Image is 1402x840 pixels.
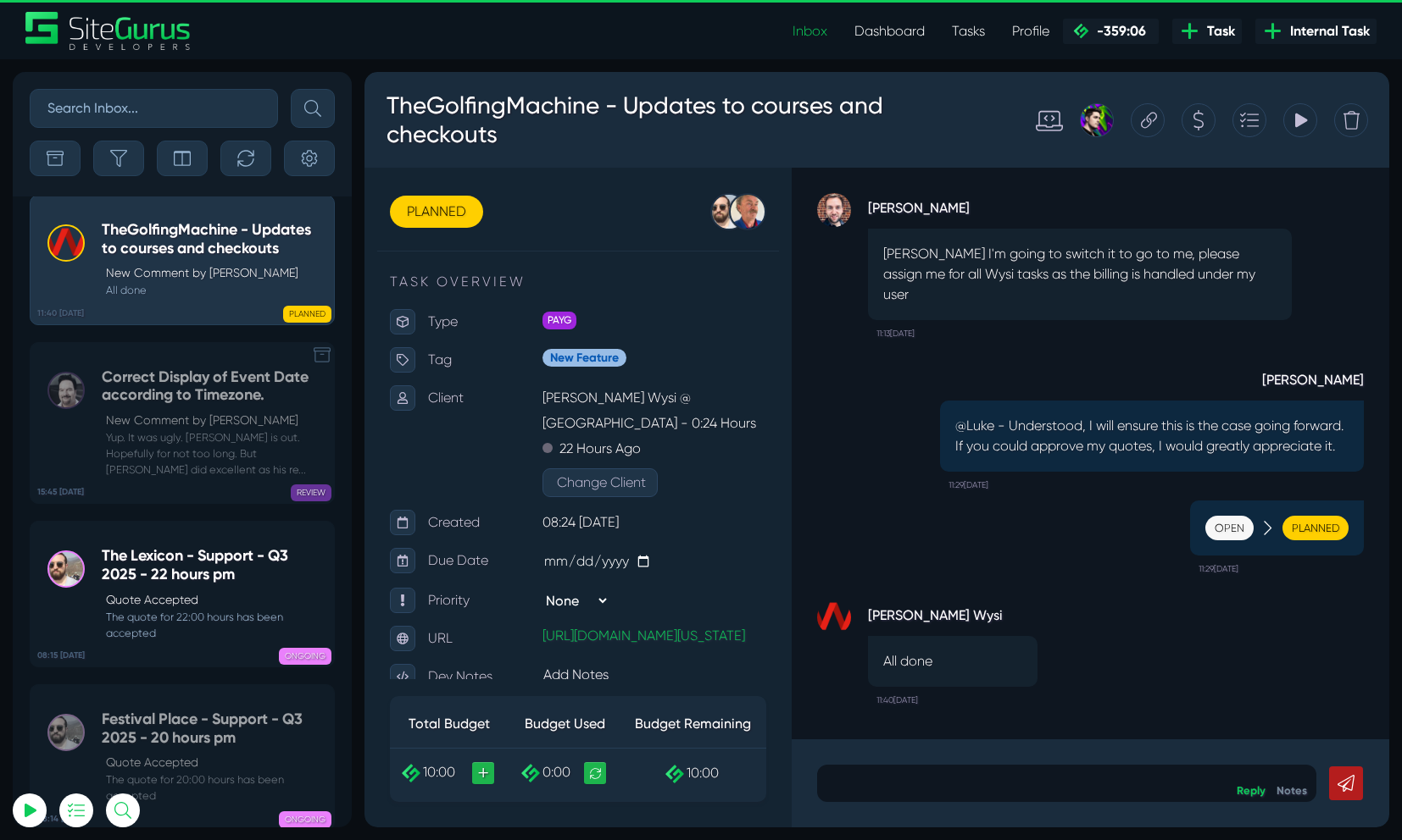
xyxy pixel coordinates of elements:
[519,579,658,600] p: All done
[25,200,402,220] p: TASK OVERVIEW
[25,12,192,50] a: SiteGurus
[178,240,212,257] span: PAYG
[21,12,629,84] h3: TheGolfingMachine - Updates to courses and checkouts
[999,14,1063,48] a: Profile
[102,429,325,478] small: Yup. It was ugly. [PERSON_NAME] is out. Hopefully for not too long. But [PERSON_NAME] did excelle...
[283,306,331,323] span: PLANNED
[102,710,325,747] h5: Festival Place - Support - Q3 2025 - 20 hours pm
[178,277,262,295] span: New Feature
[178,313,402,364] p: [PERSON_NAME] Wysi @ [GEOGRAPHIC_DATA] - 0:24 Hours
[102,282,325,298] small: All done
[841,14,938,48] a: Dashboard
[512,615,554,642] small: 11:40[DATE]
[872,712,901,725] a: Reply
[64,313,178,339] p: Client
[178,555,381,572] a: [URL][DOMAIN_NAME][US_STATE]
[178,396,293,425] button: Change Client
[106,412,325,429] p: New Comment by [PERSON_NAME]
[918,444,984,469] div: Planned
[25,12,192,50] img: Sitegurus Logo
[58,692,91,708] span: 10:00
[55,299,242,334] button: Log In
[576,293,999,318] strong: [PERSON_NAME]
[766,31,800,65] div: Copy this Task URL
[1200,21,1235,41] span: Task
[145,628,256,677] th: Budget Used
[291,484,331,501] span: REVIEW
[64,592,178,617] p: Dev Notes
[322,693,354,709] span: 10:00
[195,364,276,390] p: 22 Hours Ago
[841,444,889,469] div: Open
[919,31,953,65] div: View Tracking Items
[1283,21,1370,41] span: Internal Task
[1255,19,1377,44] a: Internal Task
[512,248,550,275] small: 11:13[DATE]
[912,712,943,725] a: Notes
[279,811,331,828] span: ONGOING
[106,264,325,282] p: New Comment by [PERSON_NAME]
[37,307,84,320] b: 11:40 [DATE]
[30,342,335,505] a: 15:45 [DATE] Correct Display of Event Date according to Timezone.New Comment by [PERSON_NAME] Yup...
[108,690,130,712] a: +
[64,516,178,541] p: Priority
[178,438,402,463] p: 08:24 [DATE]
[25,124,119,156] a: PLANNED
[834,484,874,511] small: 11:29[DATE]
[102,547,325,583] h5: The Lexicon - Support - Q3 2025 - 22 hours pm
[64,476,178,501] p: Due Date
[220,690,242,712] a: Recalculate Budget Used
[174,588,406,618] div: Add Notes
[64,237,178,262] p: Type
[584,400,624,427] small: 11:29[DATE]
[30,195,335,324] a: 11:40 [DATE] TheGolfingMachine - Updates to courses and checkoutsNew Comment by [PERSON_NAME] All...
[178,692,206,708] span: 0:00
[1063,19,1159,44] a: -359:06
[30,89,278,128] input: Search Inbox...
[64,438,178,463] p: Created
[938,14,999,48] a: Tasks
[64,554,178,579] p: URL
[30,684,335,831] a: 08:14 [DATE] Festival Place - Support - Q3 2025 - 20 hours pmQuote Accepted The quote for 20:00 h...
[779,14,841,48] a: Inbox
[102,609,325,641] small: The quote for 22:00 hours has been accepted
[1172,19,1242,44] a: Task
[256,628,402,677] th: Budget Remaining
[503,528,673,554] strong: [PERSON_NAME] Wysi
[30,521,335,667] a: 08:15 [DATE] The Lexicon - Support - Q3 2025 - 22 hours pmQuote Accepted The quote for 22:00 hour...
[102,221,325,257] h5: TheGolfingMachine - Updates to courses and checkouts
[64,275,178,301] p: Tag
[1090,23,1146,39] span: -359:06
[279,648,331,665] span: ONGOING
[591,344,984,384] p: @Luke - Understood, I will ensure this is the case going forward. If you could approve my quotes,...
[37,486,84,499] b: 15:45 [DATE]
[868,31,902,65] div: Add to Task Drawer
[37,649,85,662] b: 08:15 [DATE]
[55,199,242,236] input: Email
[102,771,325,804] small: The quote for 20:00 hours has been accepted
[106,591,325,609] p: Quote Accepted
[654,31,698,65] div: Standard
[102,368,325,405] h5: Correct Display of Event Date according to Timezone.
[519,172,912,233] p: [PERSON_NAME] I'm going to switch it to go to me, please assign me for all Wysi tasks as the bill...
[25,628,145,677] th: Total Budget
[503,121,927,146] strong: [PERSON_NAME]
[817,31,851,65] div: Create a Quote
[698,31,749,65] div: Josh Carter
[970,31,1004,65] div: Delete Task
[106,754,325,771] p: Quote Accepted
